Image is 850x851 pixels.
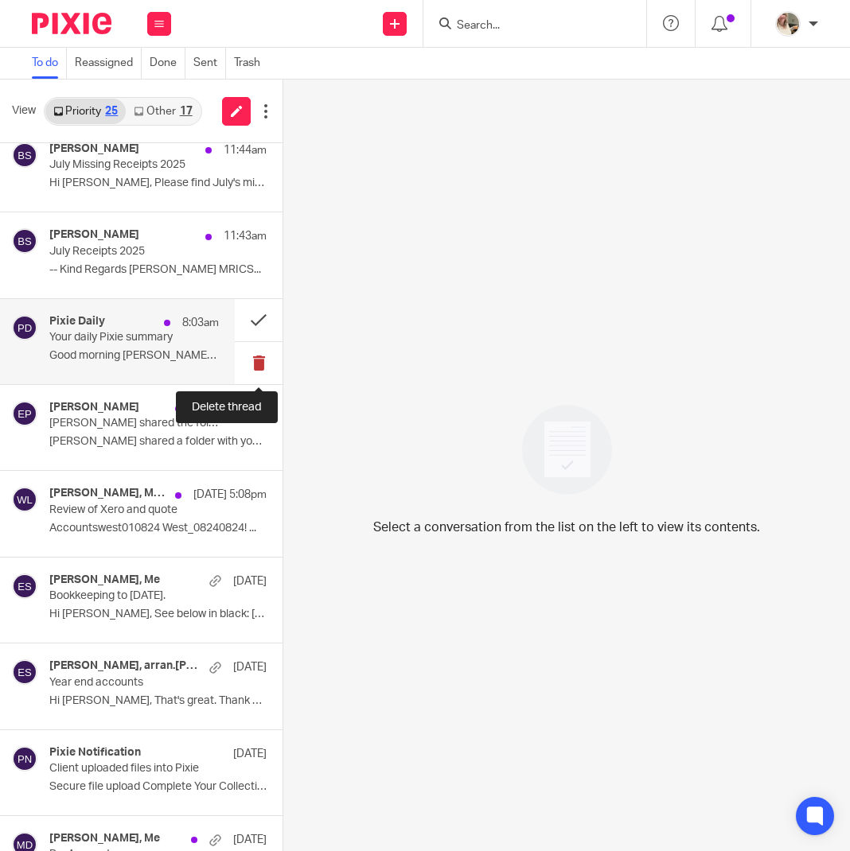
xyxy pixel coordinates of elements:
[224,142,267,158] p: 11:44am
[49,177,267,190] p: Hi [PERSON_NAME], Please find July's missing...
[224,228,267,244] p: 11:43am
[12,487,37,512] img: svg%3E
[49,780,267,794] p: Secure file upload Complete Your Collection...
[49,676,223,690] p: Year end accounts
[49,762,223,775] p: Client uploaded files into Pixie
[49,331,185,344] p: Your daily Pixie summary
[49,503,223,517] p: Review of Xero and quote
[49,315,105,328] h4: Pixie Daily
[234,48,268,79] a: Trash
[49,746,141,760] h4: Pixie Notification
[180,106,193,117] div: 17
[373,518,760,537] p: Select a conversation from the list on the left to view its contents.
[233,746,267,762] p: [DATE]
[49,608,267,621] p: Hi [PERSON_NAME], See below in black: [PERSON_NAME]...
[182,315,219,331] p: 8:03am
[193,487,267,503] p: [DATE] 5:08pm
[126,99,200,124] a: Other17
[49,694,267,708] p: Hi [PERSON_NAME], That's great. Thank you! ...
[105,106,118,117] div: 25
[49,573,160,587] h4: [PERSON_NAME], Me
[32,48,67,79] a: To do
[45,99,126,124] a: Priority25
[12,228,37,254] img: svg%3E
[49,832,160,845] h4: [PERSON_NAME], Me
[32,13,111,34] img: Pixie
[49,487,167,500] h4: [PERSON_NAME], Me, Accounts
[49,522,267,535] p: Accountswest010824 West_08240824! ...
[12,103,36,119] span: View
[49,349,219,363] p: Good morning [PERSON_NAME], here is a quick overview of...
[12,659,37,685] img: svg%3E
[193,48,226,79] a: Sent
[12,573,37,599] img: svg%3E
[49,417,223,430] p: [PERSON_NAME] shared the folder "Cash Flow" with you
[12,315,37,340] img: svg%3E
[49,263,267,277] p: -- Kind Regards [PERSON_NAME] MRICS...
[193,401,267,417] p: [DATE] 6:23pm
[512,394,622,505] img: image
[233,832,267,848] p: [DATE]
[49,158,223,172] p: July Missing Receipts 2025
[233,659,267,675] p: [DATE]
[12,142,37,168] img: svg%3E
[12,401,37,426] img: svg%3E
[75,48,142,79] a: Reassigned
[49,589,223,603] p: Bookkeeping to [DATE].
[455,19,599,33] input: Search
[12,746,37,771] img: svg%3E
[49,659,201,673] h4: [PERSON_NAME], arran.[PERSON_NAME], Me
[49,401,139,414] h4: [PERSON_NAME]
[150,48,185,79] a: Done
[49,245,223,258] p: July Receipts 2025
[49,435,267,449] p: [PERSON_NAME] shared a folder with you [PERSON_NAME]...
[49,142,139,156] h4: [PERSON_NAME]
[49,228,139,242] h4: [PERSON_NAME]
[233,573,267,589] p: [DATE]
[775,11,801,37] img: A3ABFD03-94E6-44F9-A09D-ED751F5F1762.jpeg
